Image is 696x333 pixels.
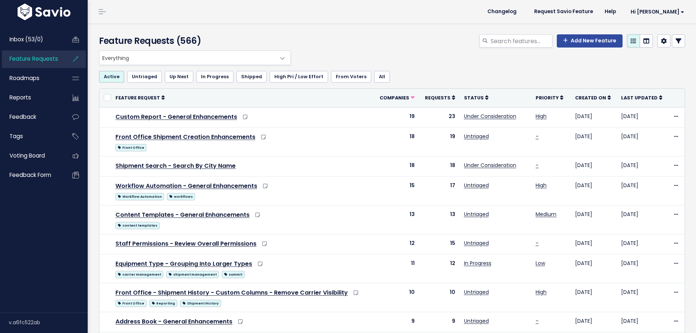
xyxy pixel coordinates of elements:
[331,71,371,83] a: From Voters
[196,71,233,83] a: In Progress
[115,144,147,151] span: Front Office
[464,162,516,169] a: Under Consideration
[464,288,489,296] a: Untriaged
[380,95,409,101] span: Companies
[2,128,61,145] a: Tags
[575,94,611,101] a: Created On
[115,182,257,190] a: Workflow Automation - General Enhancements
[536,288,547,296] a: High
[557,34,623,48] a: Add New Feature
[536,211,556,218] a: Medium
[617,205,669,234] td: [DATE]
[9,313,88,332] div: v.a6fc522ab
[115,269,163,279] a: carrier management
[464,113,516,120] a: Under Consideration
[617,156,669,176] td: [DATE]
[536,182,547,189] a: High
[374,234,419,254] td: 12
[115,133,255,141] a: Front Office Shipment Creation Enhancements
[425,94,455,101] a: Requests
[115,94,165,101] a: Feature Request
[621,95,658,101] span: Last Updated
[115,271,163,278] span: carrier management
[464,239,489,247] a: Untriaged
[99,50,291,65] span: Everything
[617,107,669,127] td: [DATE]
[222,271,244,278] span: summit
[536,94,563,101] a: Priority
[149,300,177,307] span: Reporting
[374,254,419,283] td: 11
[599,6,622,17] a: Help
[127,71,162,83] a: Untriaged
[536,239,539,247] a: -
[631,9,684,15] span: Hi [PERSON_NAME]
[571,312,617,332] td: [DATE]
[115,192,164,201] a: Workflow Automation
[115,220,160,230] a: content templates
[536,260,545,267] a: Low
[115,113,237,121] a: Custom Report - General Enhancements
[571,254,617,283] td: [DATE]
[222,269,244,279] a: summit
[617,234,669,254] td: [DATE]
[374,283,419,312] td: 10
[622,6,690,18] a: Hi [PERSON_NAME]
[115,317,232,326] a: Address Book - General Enhancements
[374,71,390,83] a: All
[464,260,491,267] a: In Progress
[464,94,488,101] a: Status
[617,254,669,283] td: [DATE]
[571,156,617,176] td: [DATE]
[419,312,460,332] td: 9
[9,171,51,179] span: Feedback form
[374,312,419,332] td: 9
[166,271,219,278] span: shipment management
[115,211,250,219] a: Content Templates - General Enhancements
[374,176,419,205] td: 15
[575,95,606,101] span: Created On
[167,193,195,200] span: workflows
[617,176,669,205] td: [DATE]
[2,31,61,48] a: Inbox (53/0)
[617,312,669,332] td: [DATE]
[621,94,662,101] a: Last Updated
[166,269,219,279] a: shipment management
[2,70,61,87] a: Roadmaps
[380,94,415,101] a: Companies
[490,34,552,48] input: Search features...
[115,95,160,101] span: Feature Request
[419,156,460,176] td: 18
[617,127,669,156] td: [DATE]
[464,317,489,325] a: Untriaged
[536,113,547,120] a: High
[236,71,267,83] a: Shipped
[419,127,460,156] td: 19
[115,222,160,229] span: content templates
[419,205,460,234] td: 13
[374,156,419,176] td: 18
[9,132,23,140] span: Tags
[464,211,489,218] a: Untriaged
[571,176,617,205] td: [DATE]
[99,34,287,48] h4: Feature Requests (566)
[2,147,61,164] a: Voting Board
[571,205,617,234] td: [DATE]
[425,95,450,101] span: Requests
[536,133,539,140] a: -
[571,107,617,127] td: [DATE]
[115,298,147,307] a: Front Office
[149,298,177,307] a: Reporting
[2,109,61,125] a: Feedback
[419,234,460,254] td: 15
[115,260,252,268] a: Equipment Type - Grouping Into Larger Types
[9,55,58,63] span: Feature Requests
[536,317,539,325] a: -
[419,254,460,283] td: 12
[167,192,195,201] a: workflows
[2,50,61,67] a: Feature Requests
[571,283,617,312] td: [DATE]
[536,95,559,101] span: Priority
[419,176,460,205] td: 17
[617,283,669,312] td: [DATE]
